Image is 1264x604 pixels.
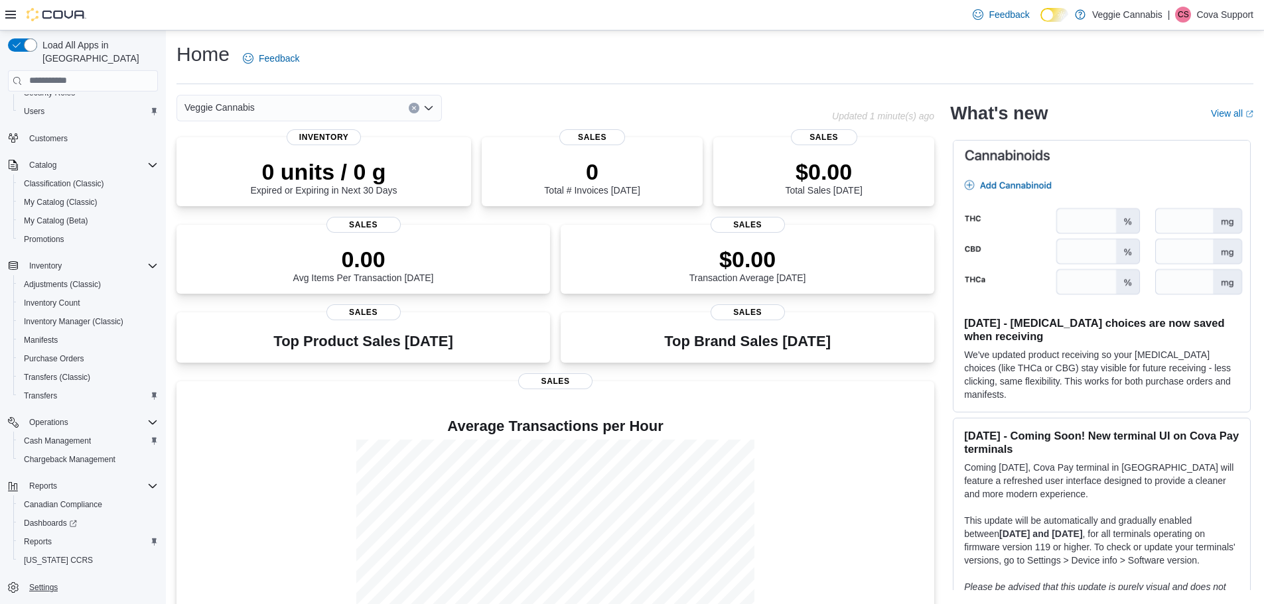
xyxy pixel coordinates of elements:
[24,131,73,147] a: Customers
[24,258,67,274] button: Inventory
[13,275,163,294] button: Adjustments (Classic)
[19,213,158,229] span: My Catalog (Beta)
[19,176,158,192] span: Classification (Classic)
[711,304,785,320] span: Sales
[964,348,1239,401] p: We've updated product receiving so your [MEDICAL_DATA] choices (like THCa or CBG) stay visible fo...
[29,481,57,491] span: Reports
[19,433,96,449] a: Cash Management
[24,178,104,189] span: Classification (Classic)
[176,41,230,68] h1: Home
[19,276,106,292] a: Adjustments (Classic)
[832,111,934,121] p: Updated 1 minute(s) ago
[24,279,101,290] span: Adjustments (Classic)
[3,577,163,597] button: Settings
[293,246,434,283] div: Avg Items Per Transaction [DATE]
[37,38,158,65] span: Load All Apps in [GEOGRAPHIC_DATA]
[409,103,419,113] button: Clear input
[19,452,158,467] span: Chargeback Management
[13,532,163,551] button: Reports
[24,478,158,494] span: Reports
[19,497,158,513] span: Canadian Compliance
[1040,8,1068,22] input: Dark Mode
[423,103,434,113] button: Open list of options
[24,335,58,345] span: Manifests
[1196,7,1253,23] p: Cova Support
[13,450,163,469] button: Chargeback Management
[19,552,158,568] span: Washington CCRS
[287,129,361,145] span: Inventory
[19,103,50,119] a: Users
[19,194,103,210] a: My Catalog (Classic)
[19,103,158,119] span: Users
[19,497,107,513] a: Canadian Compliance
[29,582,58,593] span: Settings
[13,349,163,368] button: Purchase Orders
[1178,7,1189,23] span: CS
[29,160,56,170] span: Catalog
[13,387,163,405] button: Transfers
[1092,7,1162,23] p: Veggie Cannabis
[24,499,102,510] span: Canadian Compliance
[13,312,163,331] button: Inventory Manager (Classic)
[13,331,163,349] button: Manifests
[19,295,86,311] a: Inventory Count
[13,368,163,387] button: Transfers (Classic)
[24,436,91,446] span: Cash Management
[19,351,90,367] a: Purchase Orders
[24,391,57,401] span: Transfers
[664,333,831,349] h3: Top Brand Sales [DATE]
[13,551,163,570] button: [US_STATE] CCRS
[19,332,158,348] span: Manifests
[19,351,158,367] span: Purchase Orders
[559,129,626,145] span: Sales
[964,316,1239,343] h3: [DATE] - [MEDICAL_DATA] choices are now saved when receiving
[24,555,93,566] span: [US_STATE] CCRS
[791,129,857,145] span: Sales
[964,429,1239,455] h3: [DATE] - Coming Soon! New terminal UI on Cova Pay terminals
[3,257,163,275] button: Inventory
[950,103,1048,124] h2: What's new
[19,452,121,467] a: Chargeback Management
[1175,7,1191,23] div: Cova Support
[24,478,62,494] button: Reports
[24,454,115,465] span: Chargeback Management
[689,246,806,283] div: Transaction Average [DATE]
[13,432,163,450] button: Cash Management
[19,515,82,531] a: Dashboards
[24,414,158,430] span: Operations
[24,157,62,173] button: Catalog
[24,106,44,117] span: Users
[24,157,158,173] span: Catalog
[19,388,62,404] a: Transfers
[1040,22,1041,23] span: Dark Mode
[19,388,158,404] span: Transfers
[251,158,397,185] p: 0 units / 0 g
[989,8,1029,21] span: Feedback
[3,156,163,174] button: Catalog
[3,413,163,432] button: Operations
[326,217,401,233] span: Sales
[24,197,98,208] span: My Catalog (Classic)
[13,495,163,514] button: Canadian Compliance
[13,193,163,211] button: My Catalog (Classic)
[1211,108,1253,119] a: View allExternal link
[964,514,1239,567] p: This update will be automatically and gradually enabled between , for all terminals operating on ...
[24,298,80,308] span: Inventory Count
[3,477,163,495] button: Reports
[3,129,163,148] button: Customers
[184,99,255,115] span: Veggie Cannabis
[19,276,158,292] span: Adjustments (Classic)
[785,158,862,196] div: Total Sales [DATE]
[19,231,70,247] a: Promotions
[13,230,163,249] button: Promotions
[13,102,163,121] button: Users
[19,194,158,210] span: My Catalog (Classic)
[13,174,163,193] button: Classification (Classic)
[29,261,62,271] span: Inventory
[259,52,299,65] span: Feedback
[19,552,98,568] a: [US_STATE] CCRS
[544,158,640,185] p: 0
[24,234,64,245] span: Promotions
[29,133,68,144] span: Customers
[24,353,84,364] span: Purchase Orders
